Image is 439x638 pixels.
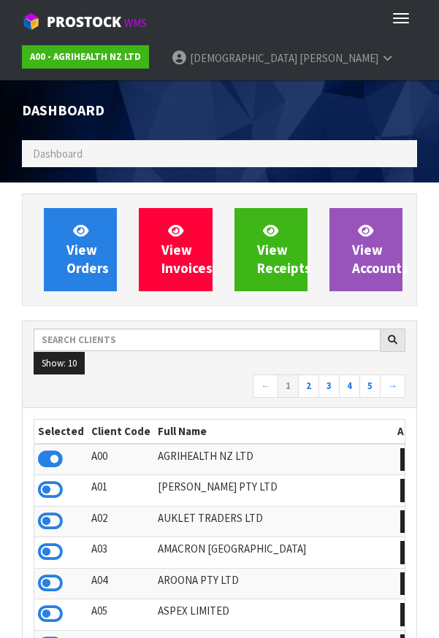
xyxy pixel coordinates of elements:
td: A04 [88,568,154,599]
td: A00 [88,444,154,475]
nav: Page navigation [34,374,405,400]
span: [PERSON_NAME] [299,51,378,65]
th: Action [394,420,434,443]
td: A03 [88,537,154,569]
span: ProStock [47,12,121,31]
a: ViewAccounts [329,208,402,291]
small: WMS [124,16,147,30]
th: Selected [34,420,88,443]
td: ASPEX LIMITED [154,599,394,631]
span: View Accounts [352,222,408,277]
a: 2 [298,374,319,398]
a: A00 - AGRIHEALTH NZ LTD [22,45,149,69]
a: ViewOrders [44,208,117,291]
td: AMACRON [GEOGRAPHIC_DATA] [154,537,394,569]
span: View Invoices [161,222,213,277]
strong: A00 - AGRIHEALTH NZ LTD [30,50,141,63]
a: 4 [339,374,360,398]
a: ← [253,374,278,398]
a: 3 [318,374,340,398]
td: AUKLET TRADERS LTD [154,506,394,537]
a: ViewInvoices [139,208,212,291]
img: cube-alt.png [22,12,40,31]
th: Full Name [154,420,394,443]
button: Show: 10 [34,352,85,375]
a: 5 [359,374,381,398]
span: Dashboard [22,101,104,119]
span: View Receipts [257,222,311,277]
span: View Orders [66,222,109,277]
td: A01 [88,475,154,507]
input: Search clients [34,328,381,351]
span: [DEMOGRAPHIC_DATA] [190,51,297,65]
a: ViewReceipts [234,208,308,291]
td: AROONA PTY LTD [154,568,394,599]
td: AGRIHEALTH NZ LTD [154,444,394,475]
a: 1 [278,374,299,398]
span: Dashboard [33,147,83,161]
a: → [380,374,405,398]
td: A05 [88,599,154,631]
th: Client Code [88,420,154,443]
td: A02 [88,506,154,537]
td: [PERSON_NAME] PTY LTD [154,475,394,507]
